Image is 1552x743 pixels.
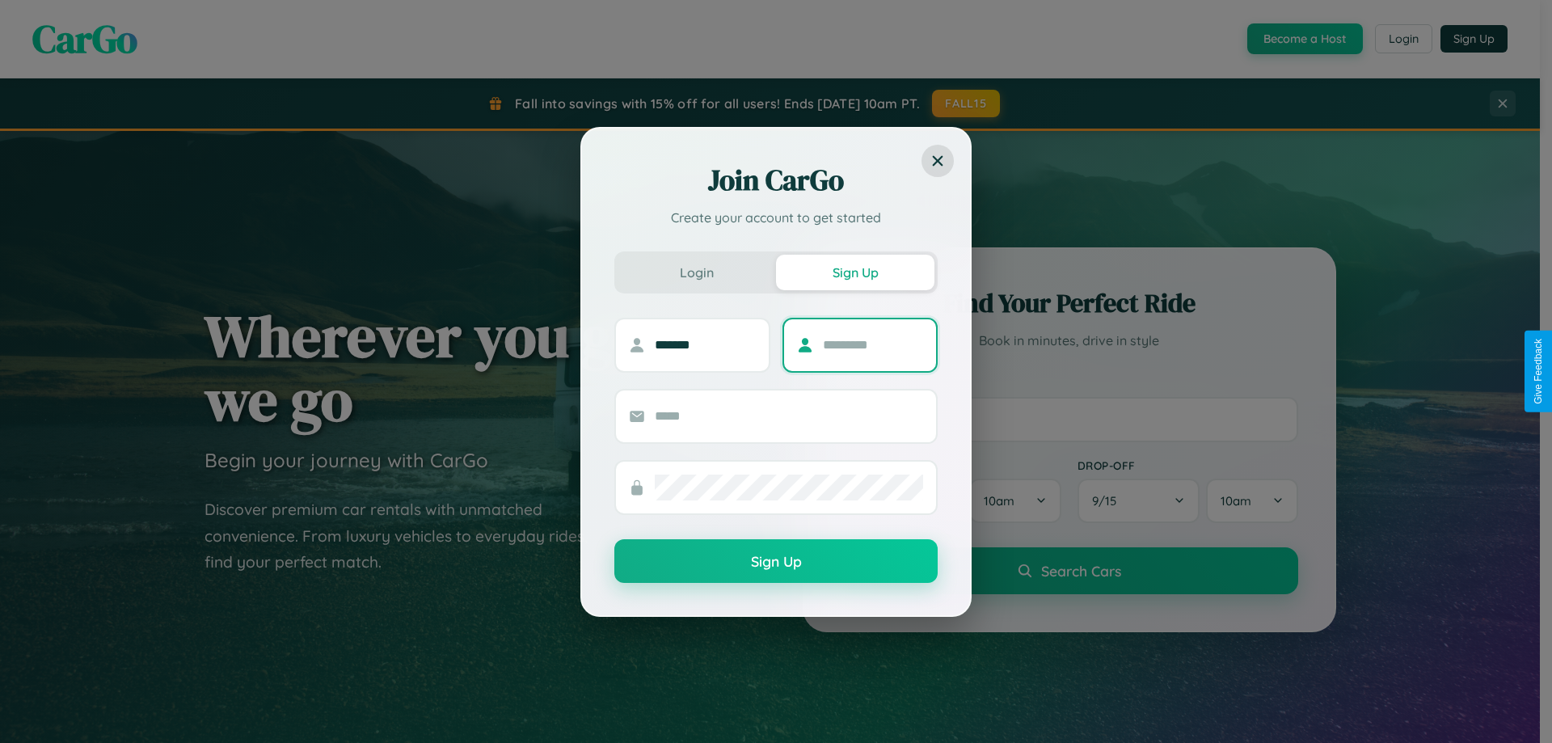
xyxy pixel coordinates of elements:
[1533,339,1544,404] div: Give Feedback
[614,539,938,583] button: Sign Up
[614,208,938,227] p: Create your account to get started
[614,161,938,200] h2: Join CarGo
[618,255,776,290] button: Login
[776,255,934,290] button: Sign Up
